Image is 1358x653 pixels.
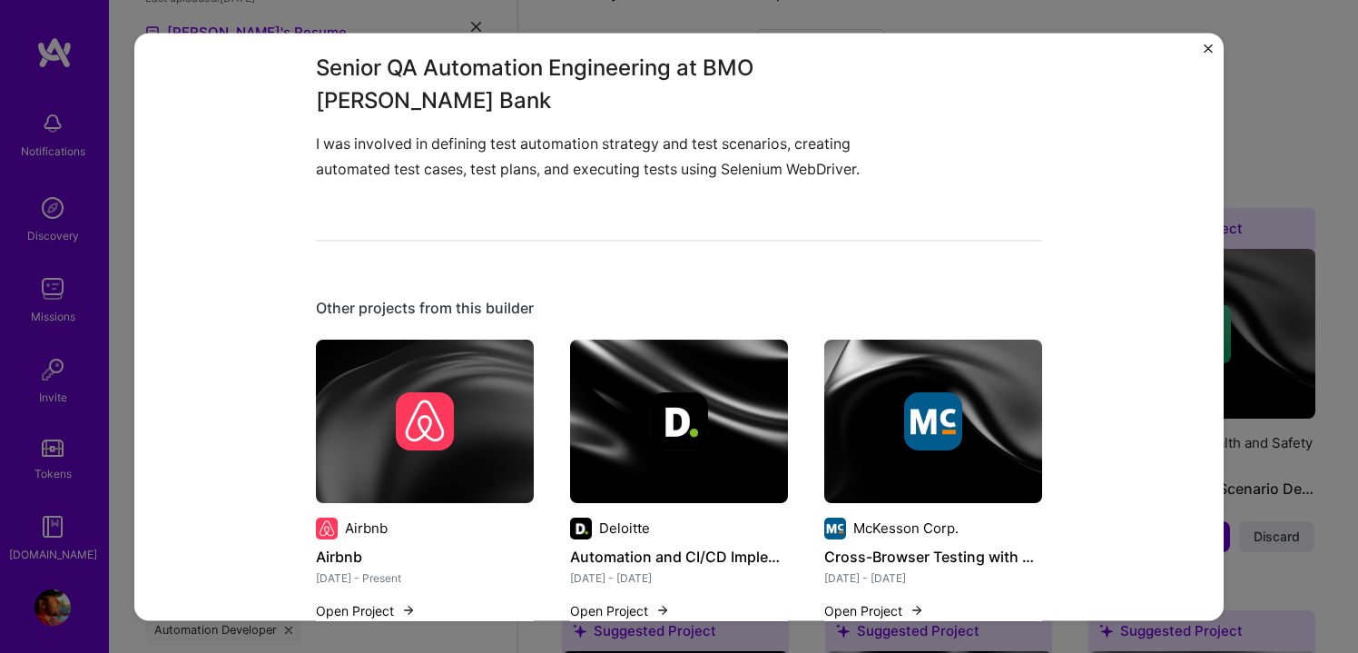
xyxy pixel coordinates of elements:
[655,604,670,618] img: arrow-right
[316,569,534,588] div: [DATE] - Present
[316,545,534,569] h4: Airbnb
[910,604,924,618] img: arrow-right
[853,519,959,539] div: McKesson Corp.
[904,392,962,450] img: Company logo
[599,519,650,539] div: Deloitte
[824,340,1042,503] img: cover
[316,53,906,118] h3: Senior QA Automation Engineering at BMO [PERSON_NAME] Bank
[316,601,416,620] button: Open Project
[401,604,416,618] img: arrow-right
[824,569,1042,588] div: [DATE] - [DATE]
[570,518,592,539] img: Company logo
[824,601,924,620] button: Open Project
[570,569,788,588] div: [DATE] - [DATE]
[316,299,1042,318] div: Other projects from this builder
[570,340,788,503] img: cover
[396,392,454,450] img: Company logo
[824,545,1042,569] h4: Cross-Browser Testing with Selenium at McKesson
[570,545,788,569] h4: Automation and CI/CD Implementation at Deloitte
[824,518,846,539] img: Company logo
[316,518,338,539] img: Company logo
[1204,44,1213,63] button: Close
[650,392,708,450] img: Company logo
[570,601,670,620] button: Open Project
[316,133,906,182] p: I was involved in defining test automation strategy and test scenarios, creating automated test c...
[316,340,534,503] img: cover
[345,519,388,539] div: Airbnb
